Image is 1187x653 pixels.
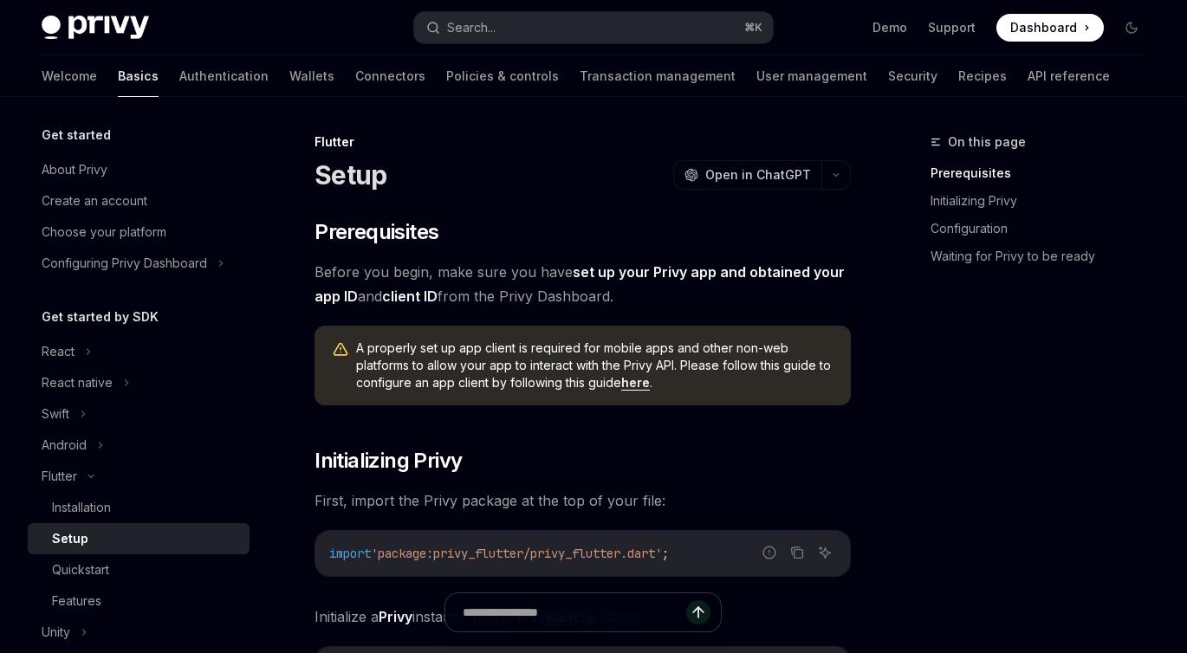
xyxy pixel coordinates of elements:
a: Recipes [958,55,1007,97]
a: Basics [118,55,159,97]
a: client ID [382,288,438,306]
a: Connectors [355,55,425,97]
button: Open in ChatGPT [673,160,821,190]
div: Flutter [42,466,77,487]
div: React [42,341,75,362]
a: Waiting for Privy to be ready [931,242,1159,270]
div: Configuring Privy Dashboard [42,253,207,274]
a: Configuration [931,215,1159,242]
div: About Privy [42,159,107,180]
a: Quickstart [28,554,250,585]
span: Before you begin, make sure you have and from the Privy Dashboard. [315,260,851,308]
img: dark logo [42,16,149,40]
a: Wallets [289,55,334,97]
span: Open in ChatGPT [705,166,811,184]
a: here [621,375,650,391]
div: Unity [42,622,70,643]
span: ⌘ K [744,21,762,35]
a: API reference [1028,55,1110,97]
a: Support [928,19,976,36]
div: Choose your platform [42,222,166,242]
h5: Get started [42,125,111,145]
div: Create an account [42,191,147,211]
div: Features [52,591,101,611]
a: Initializing Privy [931,187,1159,215]
a: Installation [28,492,250,523]
div: Setup [52,528,88,549]
div: Swift [42,404,69,424]
a: Create an account [28,185,250,217]
h5: Get started by SDK [42,307,159,327]
a: Transaction management [580,55,736,97]
button: Send message [686,600,710,624]
a: Prerequisites [931,159,1159,187]
h1: Setup [315,159,386,191]
button: Toggle dark mode [1118,14,1145,42]
span: import [329,546,371,561]
span: Prerequisites [315,218,438,246]
a: Choose your platform [28,217,250,248]
span: ; [662,546,669,561]
a: Security [888,55,937,97]
div: Quickstart [52,559,109,580]
a: About Privy [28,154,250,185]
div: Search... [447,17,496,38]
a: User management [756,55,867,97]
a: Setup [28,523,250,554]
svg: Warning [332,341,349,359]
div: Installation [52,497,111,518]
a: Policies & controls [446,55,559,97]
a: Authentication [179,55,269,97]
a: Demo [872,19,907,36]
span: Initializing Privy [315,447,462,475]
button: Report incorrect code [758,541,781,564]
div: Android [42,435,87,456]
a: set up your Privy app and obtained your app ID [315,263,845,306]
div: Flutter [315,133,851,151]
span: A properly set up app client is required for mobile apps and other non-web platforms to allow you... [356,339,833,391]
span: On this page [948,132,1026,152]
button: Search...⌘K [414,12,773,43]
div: React native [42,372,113,393]
span: Dashboard [1010,19,1077,36]
span: First, import the Privy package at the top of your file: [315,488,851,513]
a: Dashboard [996,14,1104,42]
a: Welcome [42,55,97,97]
a: Features [28,585,250,617]
span: 'package:privy_flutter/privy_flutter.dart' [371,546,662,561]
button: Ask AI [814,541,836,564]
button: Copy the contents from the code block [786,541,808,564]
